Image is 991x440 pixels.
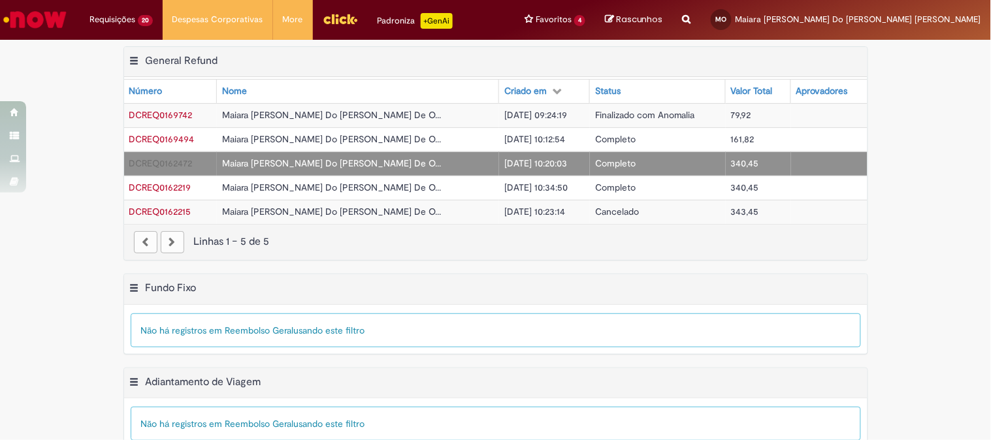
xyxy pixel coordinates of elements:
[574,15,585,26] span: 4
[716,15,727,24] span: MO
[129,54,140,71] button: General Refund Menu de contexto
[222,206,441,217] span: Maiara [PERSON_NAME] Do [PERSON_NAME] De O...
[129,85,163,98] div: Número
[146,281,197,294] h2: Fundo Fixo
[736,14,981,25] span: Maiara [PERSON_NAME] Do [PERSON_NAME] [PERSON_NAME]
[129,281,140,298] button: Fundo Fixo Menu de contexto
[222,109,441,121] span: Maiara [PERSON_NAME] Do [PERSON_NAME] De O...
[129,375,140,392] button: Adiantamento de Viagem Menu de contexto
[222,157,441,169] span: Maiara [PERSON_NAME] Do [PERSON_NAME] De O...
[129,181,191,193] span: DCREQ0162219
[504,109,567,121] span: [DATE] 09:24:19
[731,109,751,121] span: 79,92
[129,109,193,121] a: Abrir Registro: DCREQ0169742
[504,206,565,217] span: [DATE] 10:23:14
[222,85,247,98] div: Nome
[129,109,193,121] span: DCREQ0169742
[129,157,193,169] span: DCREQ0162472
[504,181,568,193] span: [DATE] 10:34:50
[731,157,759,169] span: 340,45
[131,313,861,347] div: Não há registros em Reembolso Geral
[222,133,441,145] span: Maiara [PERSON_NAME] Do [PERSON_NAME] De O...
[595,181,636,193] span: Completo
[323,9,358,29] img: click_logo_yellow_360x200.png
[595,157,636,169] span: Completo
[294,418,365,430] span: usando este filtro
[536,13,572,26] span: Favoritos
[138,15,153,26] span: 20
[731,181,759,193] span: 340,45
[378,13,453,29] div: Padroniza
[796,85,848,98] div: Aprovadores
[616,13,663,25] span: Rascunhos
[89,13,135,26] span: Requisições
[595,109,695,121] span: Finalizado com Anomalia
[129,206,191,217] span: DCREQ0162215
[504,157,567,169] span: [DATE] 10:20:03
[129,133,195,145] a: Abrir Registro: DCREQ0169494
[129,133,195,145] span: DCREQ0169494
[731,206,759,217] span: 343,45
[731,133,755,145] span: 161,82
[124,224,868,260] nav: paginação
[134,234,858,249] div: Linhas 1 − 5 de 5
[595,206,639,217] span: Cancelado
[421,13,453,29] p: +GenAi
[294,324,365,336] span: usando este filtro
[605,14,663,26] a: Rascunhos
[129,181,191,193] a: Abrir Registro: DCREQ0162219
[1,7,69,33] img: ServiceNow
[146,54,218,67] h2: General Refund
[504,133,565,145] span: [DATE] 10:12:54
[146,375,261,388] h2: Adiantamento de Viagem
[129,157,193,169] a: Abrir Registro: DCREQ0162472
[595,85,621,98] div: Status
[172,13,263,26] span: Despesas Corporativas
[283,13,303,26] span: More
[129,206,191,217] a: Abrir Registro: DCREQ0162215
[222,181,441,193] span: Maiara [PERSON_NAME] Do [PERSON_NAME] De O...
[731,85,773,98] div: Valor Total
[504,85,547,98] div: Criado em
[595,133,636,145] span: Completo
